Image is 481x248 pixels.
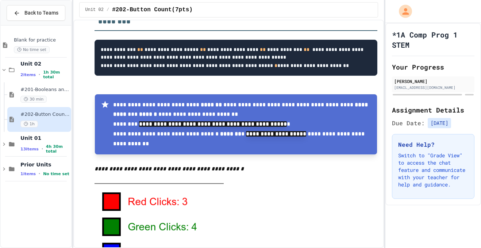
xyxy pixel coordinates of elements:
[394,78,472,84] div: [PERSON_NAME]
[20,111,70,118] span: #202-Button Count(7pts)
[20,161,70,168] span: Prior Units
[14,46,50,53] span: No time set
[428,118,451,128] span: [DATE]
[20,87,70,93] span: #201-Booleans and Buttons(7pts)
[20,72,36,77] span: 2 items
[392,105,474,115] h2: Assignment Details
[20,60,70,67] span: Unit 02
[107,7,109,13] span: /
[46,144,70,154] span: 4h 30m total
[39,72,40,78] span: •
[39,171,40,177] span: •
[398,152,468,188] p: Switch to "Grade View" to access the chat feature and communicate with your teacher for help and ...
[394,85,472,90] div: [EMAIL_ADDRESS][DOMAIN_NAME]
[112,5,193,14] span: #202-Button Count(7pts)
[20,147,39,151] span: 13 items
[398,140,468,149] h3: Need Help?
[7,5,65,21] button: Back to Teams
[392,119,425,127] span: Due Date:
[392,29,474,50] h1: *1A Comp Prog 1 STEM
[20,121,38,127] span: 1h
[20,96,47,103] span: 30 min
[43,172,69,176] span: No time set
[43,70,69,79] span: 1h 30m total
[24,9,58,17] span: Back to Teams
[20,172,36,176] span: 1 items
[14,37,70,43] span: Blank for practice
[391,3,414,20] div: My Account
[392,62,474,72] h2: Your Progress
[42,146,43,152] span: •
[20,135,70,141] span: Unit 01
[85,7,104,13] span: Unit 02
